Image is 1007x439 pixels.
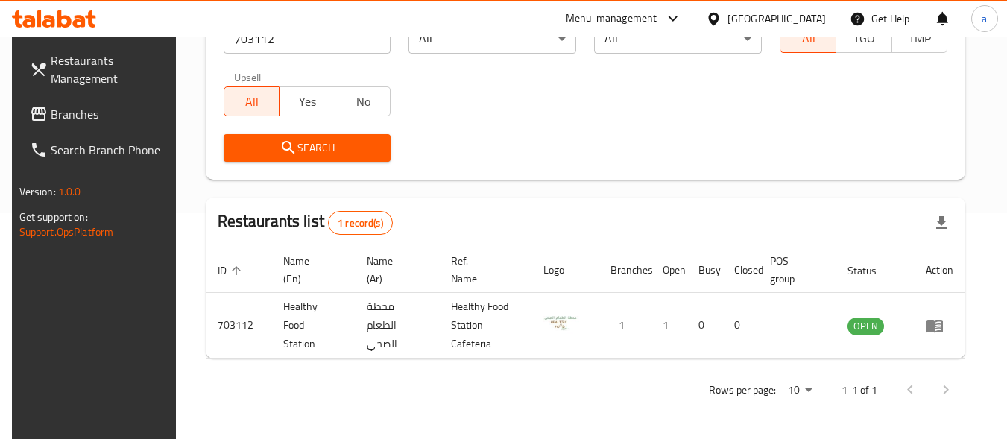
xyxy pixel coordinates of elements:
[686,247,722,293] th: Busy
[271,293,356,359] td: Healthy Food Station
[451,252,514,288] span: Ref. Name
[367,252,421,288] span: Name (Ar)
[224,24,391,54] input: Search for restaurant name or ID..
[18,96,180,132] a: Branches
[847,318,884,335] span: OPEN
[51,51,168,87] span: Restaurants Management
[285,91,329,113] span: Yes
[709,381,776,399] p: Rows per page:
[722,247,758,293] th: Closed
[651,293,686,359] td: 1
[218,262,246,279] span: ID
[926,317,953,335] div: Menu
[355,293,439,359] td: محطة الطعام الصحي
[847,262,896,279] span: Status
[439,293,531,359] td: Healthy Food Station Cafeteria
[836,23,892,53] button: TGO
[230,91,274,113] span: All
[686,293,722,359] td: 0
[329,216,392,230] span: 1 record(s)
[891,23,948,53] button: TMP
[842,28,886,49] span: TGO
[727,10,826,27] div: [GEOGRAPHIC_DATA]
[279,86,335,116] button: Yes
[786,28,830,49] span: All
[782,379,818,402] div: Rows per page:
[543,304,581,341] img: Healthy Food Station
[335,86,391,116] button: No
[206,293,271,359] td: 703112
[19,182,56,201] span: Version:
[341,91,385,113] span: No
[599,293,651,359] td: 1
[206,247,966,359] table: enhanced table
[722,293,758,359] td: 0
[58,182,81,201] span: 1.0.0
[224,86,280,116] button: All
[566,10,657,28] div: Menu-management
[914,247,965,293] th: Action
[236,139,379,157] span: Search
[234,72,262,82] label: Upsell
[898,28,942,49] span: TMP
[780,23,836,53] button: All
[842,381,877,399] p: 1-1 of 1
[651,247,686,293] th: Open
[982,10,987,27] span: a
[599,247,651,293] th: Branches
[283,252,338,288] span: Name (En)
[18,42,180,96] a: Restaurants Management
[218,210,393,235] h2: Restaurants list
[51,105,168,123] span: Branches
[51,141,168,159] span: Search Branch Phone
[19,207,88,227] span: Get support on:
[224,134,391,162] button: Search
[847,318,884,335] div: OPEN
[18,132,180,168] a: Search Branch Phone
[924,205,959,241] div: Export file
[594,24,762,54] div: All
[408,24,576,54] div: All
[19,222,114,241] a: Support.OpsPlatform
[531,247,599,293] th: Logo
[770,252,818,288] span: POS group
